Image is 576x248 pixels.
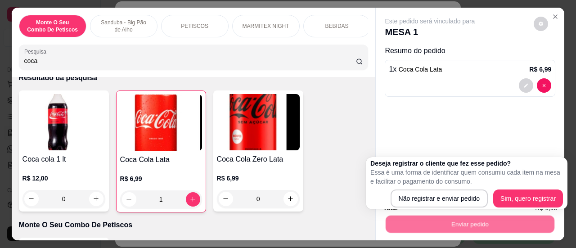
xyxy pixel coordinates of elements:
[493,189,563,207] button: Sim, quero registrar
[534,17,548,31] button: decrease-product-quantity
[386,216,554,233] button: Enviar pedido
[22,154,105,165] h4: Coca cola 1 lt
[519,78,533,93] button: decrease-product-quantity
[89,192,103,206] button: increase-product-quantity
[19,72,369,83] p: Resultado da pesquisa
[385,45,555,56] p: Resumo do pedido
[389,64,442,75] p: 1 x
[243,23,289,30] p: MARMITEX NIGHT
[22,94,105,150] img: product-image
[98,19,150,33] p: Sanduba - Big Pão de Alho
[19,220,369,230] p: Monte O Seu Combo De Petiscos
[391,189,488,207] button: Não registrar e enviar pedido
[548,9,562,24] button: Close
[122,192,136,207] button: decrease-product-quantity
[22,174,105,183] p: R$ 12,00
[217,154,300,165] h4: Coca Cola Zero Lata
[370,159,563,168] h2: Deseja registrar o cliente que fez esse pedido?
[283,192,298,206] button: increase-product-quantity
[370,168,563,186] p: Essa é uma forma de identificar quem consumiu cada item na mesa e facilitar o pagamento do consumo.
[186,192,200,207] button: increase-product-quantity
[399,66,442,73] span: Coca Cola Lata
[24,48,49,55] label: Pesquisa
[529,65,551,74] p: R$ 6,99
[120,174,202,183] p: R$ 6,99
[120,154,202,165] h4: Coca Cola Lata
[27,19,79,33] p: Monte O Seu Combo De Petiscos
[385,26,475,38] p: MESA 1
[24,56,356,65] input: Pesquisa
[181,23,208,30] p: PETISCOS
[217,94,300,150] img: product-image
[537,78,551,93] button: decrease-product-quantity
[219,192,233,206] button: decrease-product-quantity
[217,174,300,183] p: R$ 6,99
[24,192,39,206] button: decrease-product-quantity
[120,95,202,151] img: product-image
[385,17,475,26] p: Este pedido será vinculado para
[325,23,349,30] p: BEBIDAS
